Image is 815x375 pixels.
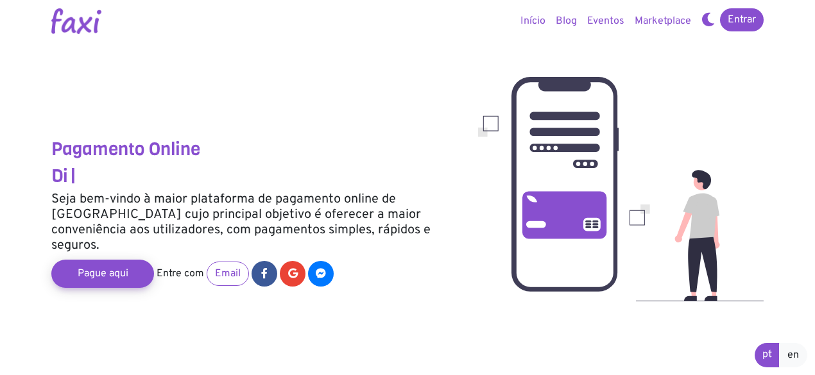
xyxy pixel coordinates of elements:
h3: Pagamento Online [51,138,459,160]
img: Logotipo Faxi Online [51,8,101,34]
a: Blog [551,8,582,34]
a: Início [515,8,551,34]
a: Pague aqui [51,260,154,288]
span: Entre com [157,267,204,280]
a: Email [207,262,249,286]
a: Entrar [720,8,764,31]
h5: Seja bem-vindo à maior plataforma de pagamento online de [GEOGRAPHIC_DATA] cujo principal objetiv... [51,192,459,253]
span: Di [51,164,68,188]
a: Marketplace [630,8,696,34]
a: pt [755,343,780,367]
a: Eventos [582,8,630,34]
a: en [779,343,807,367]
